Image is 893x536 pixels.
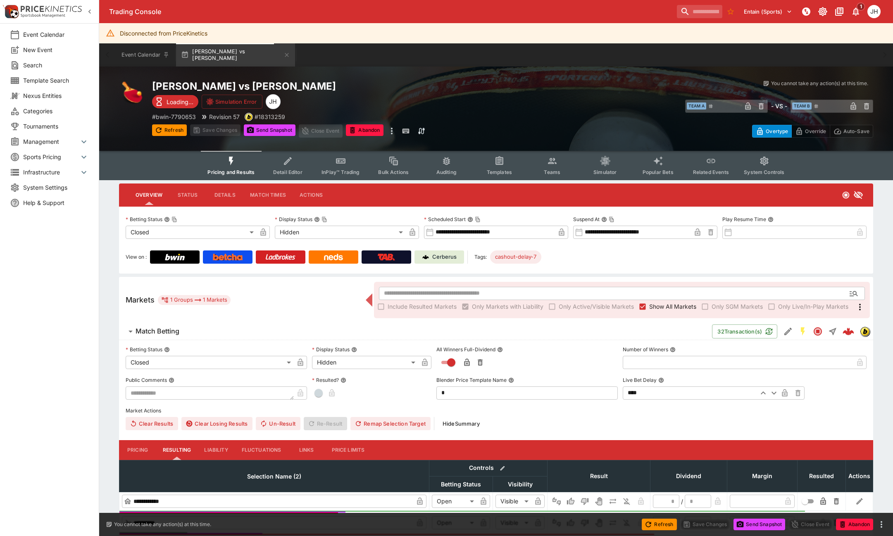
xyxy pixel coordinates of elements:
[152,80,513,93] h2: Copy To Clipboard
[601,217,607,222] button: Suspend AtCopy To Clipboard
[843,326,854,337] img: logo-cerberus--red.svg
[799,4,814,19] button: NOT Connected to PK
[23,107,89,115] span: Categories
[429,460,548,476] th: Controls
[126,356,294,369] div: Closed
[792,102,812,110] span: Team B
[23,45,89,54] span: New Event
[126,250,147,264] label: View on :
[642,519,676,530] button: Refresh
[245,113,252,121] img: bwin.png
[649,302,696,311] span: Show All Markets
[117,43,174,67] button: Event Calendar
[805,127,826,136] p: Override
[255,112,285,121] p: Copy To Clipboard
[23,152,79,161] span: Sports Pricing
[432,495,477,508] div: Open
[23,183,89,192] span: System Settings
[321,217,327,222] button: Copy To Clipboard
[865,2,883,21] button: Jordan Hughes
[830,125,873,138] button: Auto-Save
[771,102,787,110] h6: - VS -
[314,217,320,222] button: Display StatusCopy To Clipboard
[201,151,791,180] div: Event type filters
[467,217,473,222] button: Scheduled StartCopy To Clipboard
[693,169,729,175] span: Related Events
[387,124,397,138] button: more
[119,323,712,340] button: Match Betting
[487,169,512,175] span: Templates
[544,169,560,175] span: Teams
[312,376,339,384] p: Resulted?
[198,440,235,460] button: Liability
[771,80,868,87] p: You cannot take any action(s) at this time.
[23,137,79,146] span: Management
[109,7,674,16] div: Trading Console
[623,376,657,384] p: Live Bet Delay
[681,497,683,506] div: /
[712,302,763,311] span: Only SGM Markets
[152,112,196,121] p: Copy To Clipboard
[791,125,830,138] button: Override
[161,295,227,305] div: 1 Groups 1 Markets
[23,122,89,131] span: Tournaments
[129,185,169,205] button: Overview
[438,417,485,430] button: HideSummary
[2,3,19,20] img: PriceKinetics Logo
[164,347,170,353] button: Betting Status
[378,254,395,260] img: TabNZ
[499,479,542,489] span: Visibility
[843,326,854,337] div: 5f662b48-aca4-4bc6-90ca-43495ee6c6ae
[119,80,145,106] img: table_tennis.png
[207,169,255,175] span: Pricing and Results
[165,254,185,260] img: Bwin
[722,216,766,223] p: Play Resume Time
[164,217,170,222] button: Betting StatusCopy To Clipboard
[119,440,156,460] button: Pricing
[497,463,508,474] button: Bulk edit
[739,5,797,18] button: Select Tenant
[206,185,243,205] button: Details
[798,460,846,492] th: Resulted
[23,61,89,69] span: Search
[768,217,774,222] button: Play Resume Time
[266,94,281,109] div: Jordan Hughes
[126,376,167,384] p: Public Comments
[235,440,288,460] button: Fluctuations
[472,302,543,311] span: Only Markets with Liability
[846,460,873,492] th: Actions
[752,125,792,138] button: Overtype
[825,324,840,339] button: Straight
[265,254,295,260] img: Ladbrokes
[126,405,867,417] label: Market Actions
[436,169,457,175] span: Auditing
[573,216,600,223] p: Suspend At
[325,440,371,460] button: Price Limits
[288,440,325,460] button: Links
[559,302,634,311] span: Only Active/Visible Markets
[853,190,863,200] svg: Hidden
[658,377,664,383] button: Live Bet Delay
[855,302,865,312] svg: More
[171,217,177,222] button: Copy To Clipboard
[727,460,798,492] th: Margin
[341,377,346,383] button: Resulted?
[474,250,487,264] label: Tags:
[564,495,577,508] button: Win
[213,254,243,260] img: Betcha
[273,169,302,175] span: Detail Editor
[126,226,257,239] div: Closed
[388,302,457,311] span: Include Resulted Markets
[752,125,873,138] div: Start From
[548,460,650,492] th: Result
[508,377,514,383] button: Blender Price Template Name
[293,185,330,205] button: Actions
[857,2,865,11] span: 1
[324,254,343,260] img: Neds
[724,5,737,18] button: No Bookmarks
[490,250,541,264] div: Betting Target: cerberus
[620,495,633,508] button: Eliminated In Play
[312,356,418,369] div: Hidden
[846,286,861,301] button: Open
[23,91,89,100] span: Nexus Entities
